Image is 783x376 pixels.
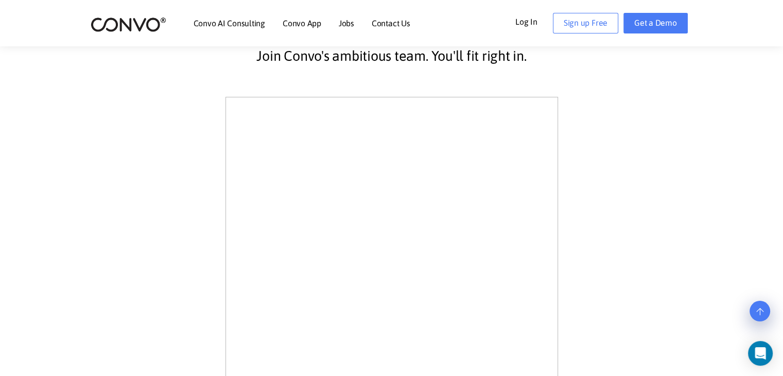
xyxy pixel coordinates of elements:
[515,13,553,29] a: Log In
[91,16,166,32] img: logo_2.png
[623,13,688,33] a: Get a Demo
[372,19,410,27] a: Contact Us
[283,19,321,27] a: Convo App
[339,19,354,27] a: Jobs
[748,341,773,366] div: Open Intercom Messenger
[194,19,265,27] a: Convo AI Consulting
[553,13,618,33] a: Sign up Free
[114,43,670,69] p: Join Convo's ambitious team. You'll fit right in.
